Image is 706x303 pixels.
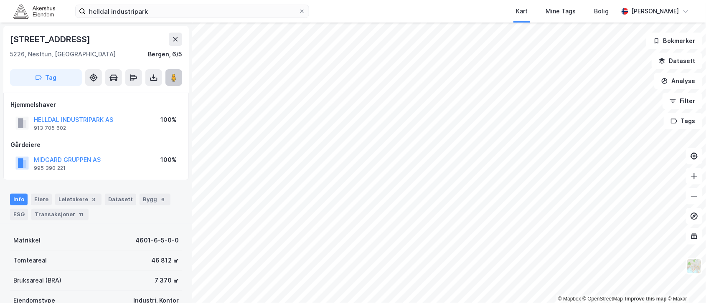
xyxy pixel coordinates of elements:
a: Improve this map [625,296,667,302]
div: 100% [160,115,177,125]
div: 4601-6-5-0-0 [135,235,179,245]
div: 5226, Nesttun, [GEOGRAPHIC_DATA] [10,49,116,59]
div: Transaksjoner [31,209,89,220]
div: 913 705 602 [34,125,66,131]
div: Bergen, 6/5 [148,49,182,59]
button: Analyse [654,73,703,89]
div: Leietakere [55,194,102,205]
div: Datasett [105,194,136,205]
img: Z [686,258,702,274]
div: Info [10,194,28,205]
div: 7 370 ㎡ [155,275,179,285]
div: 100% [160,155,177,165]
div: 3 [90,195,98,204]
div: Matrikkel [13,235,41,245]
div: [STREET_ADDRESS] [10,33,92,46]
div: Bygg [140,194,170,205]
div: 46 812 ㎡ [151,255,179,265]
a: Mapbox [558,296,581,302]
button: Filter [663,93,703,109]
div: Bolig [594,6,609,16]
div: Eiere [31,194,52,205]
button: Bokmerker [646,33,703,49]
div: ESG [10,209,28,220]
a: OpenStreetMap [583,296,623,302]
input: Søk på adresse, matrikkel, gårdeiere, leietakere eller personer [86,5,299,18]
button: Datasett [652,53,703,69]
div: Bruksareal (BRA) [13,275,61,285]
div: Gårdeiere [10,140,182,150]
div: [PERSON_NAME] [632,6,679,16]
img: akershus-eiendom-logo.9091f326c980b4bce74ccdd9f866810c.svg [13,4,55,18]
div: Kontrollprogram for chat [664,263,706,303]
div: Mine Tags [546,6,576,16]
div: Tomteareal [13,255,47,265]
div: 6 [159,195,167,204]
div: Kart [516,6,528,16]
iframe: Chat Widget [664,263,706,303]
button: Tag [10,69,82,86]
div: 995 390 221 [34,165,66,172]
div: Hjemmelshaver [10,100,182,110]
button: Tags [664,113,703,129]
div: 11 [77,210,85,219]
